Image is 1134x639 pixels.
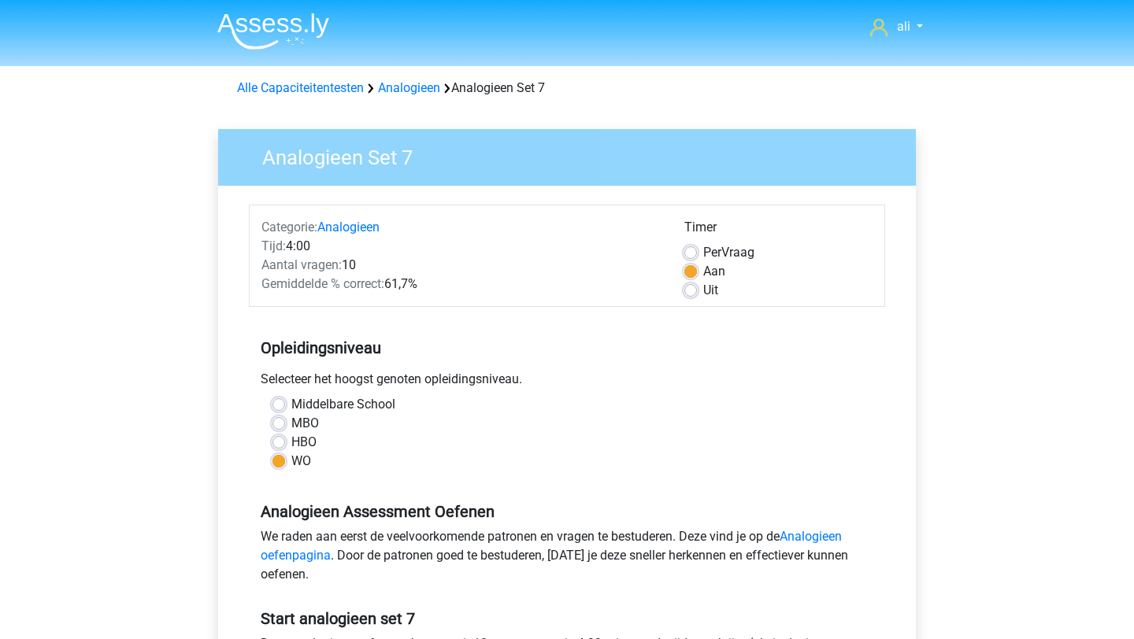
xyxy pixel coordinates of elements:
span: Aantal vragen: [261,257,342,272]
span: Per [703,245,721,260]
div: Selecteer het hoogst genoten opleidingsniveau. [249,370,885,395]
span: Tijd: [261,238,286,253]
h5: Start analogieen set 7 [261,609,873,628]
a: ali [864,17,929,36]
span: ali [897,19,910,34]
label: Vraag [703,243,754,262]
label: Aan [703,262,725,281]
label: MBO [291,414,319,433]
img: Assessly [217,13,329,50]
label: HBO [291,433,317,452]
a: Analogieen [378,80,440,95]
div: We raden aan eerst de veelvoorkomende patronen en vragen te bestuderen. Deze vind je op de . Door... [249,527,885,590]
h3: Analogieen Set 7 [243,139,904,170]
a: Analogieen [317,220,380,235]
div: 10 [250,256,673,275]
label: Middelbare School [291,395,395,414]
h5: Analogieen Assessment Oefenen [261,502,873,521]
label: WO [291,452,311,471]
div: Analogieen Set 7 [231,79,903,98]
span: Gemiddelde % correct: [261,276,384,291]
div: 4:00 [250,237,673,256]
span: Categorie: [261,220,317,235]
label: Uit [703,281,718,300]
a: Alle Capaciteitentesten [237,80,364,95]
div: Timer [684,218,873,243]
div: 61,7% [250,275,673,294]
h5: Opleidingsniveau [261,332,873,364]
